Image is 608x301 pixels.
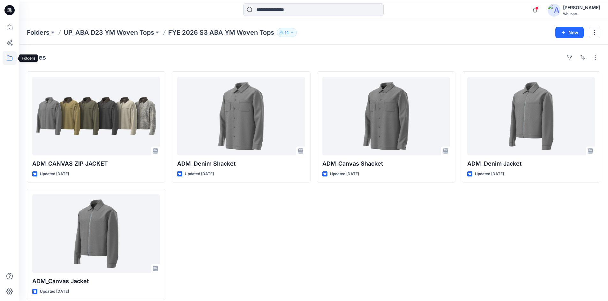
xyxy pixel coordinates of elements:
p: ADM_Denim Jacket [467,159,595,168]
p: Updated [DATE] [185,171,214,177]
a: ADM_Denim Jacket [467,77,595,155]
div: [PERSON_NAME] [563,4,600,11]
p: Updated [DATE] [40,288,69,295]
div: Walmart [563,11,600,16]
p: Updated [DATE] [330,171,359,177]
p: Updated [DATE] [40,171,69,177]
img: avatar [548,4,560,17]
p: FYE 2026 S3 ABA YM Woven Tops [168,28,274,37]
p: ADM_Canvas Shacket [322,159,450,168]
h4: Styles [27,54,46,61]
p: Updated [DATE] [475,171,504,177]
a: ADM_Canvas Jacket [32,194,160,273]
a: ADM_CANVAS ZIP JACKET [32,77,160,155]
button: New [555,27,584,38]
p: ADM_CANVAS ZIP JACKET [32,159,160,168]
a: ADM_Denim Shacket [177,77,305,155]
p: 14 [285,29,289,36]
p: ADM_Denim Shacket [177,159,305,168]
a: UP_ABA D23 YM Woven Tops [64,28,154,37]
a: ADM_Canvas Shacket [322,77,450,155]
button: 14 [277,28,297,37]
a: Folders [27,28,49,37]
p: ADM_Canvas Jacket [32,277,160,286]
